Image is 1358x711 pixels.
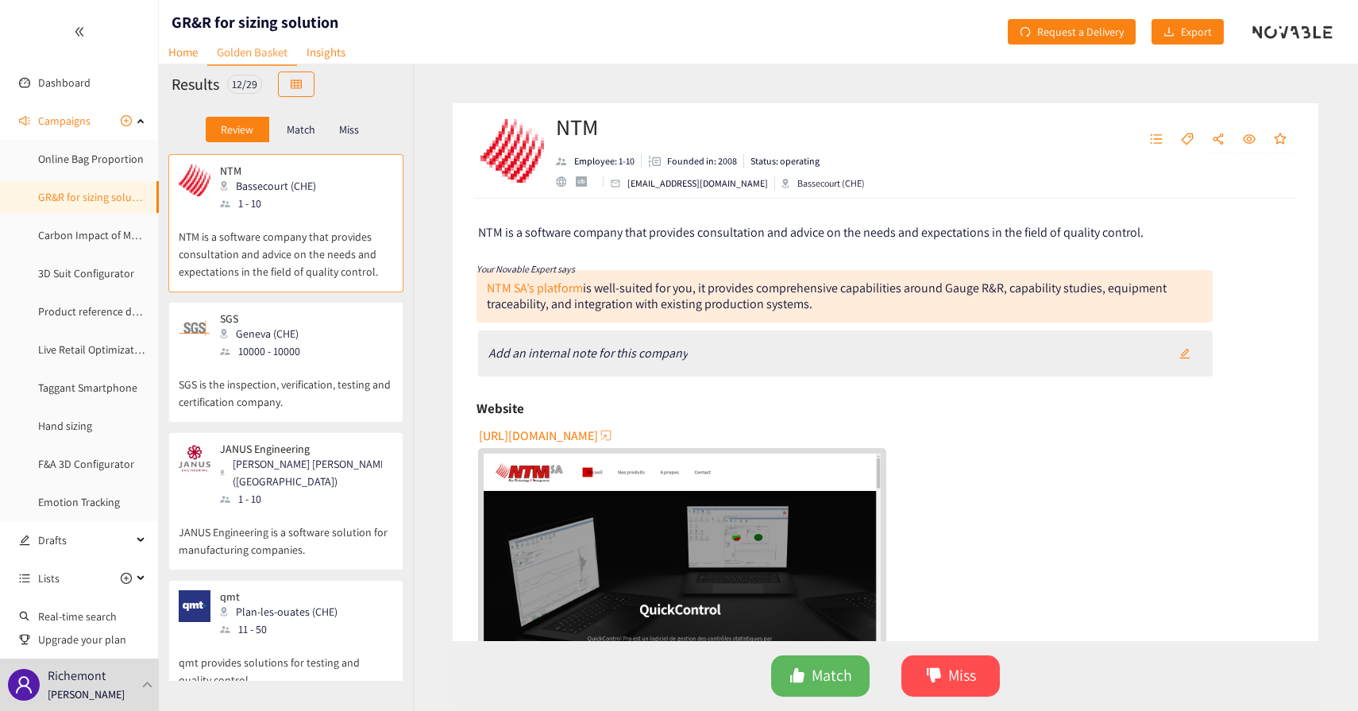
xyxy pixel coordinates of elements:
iframe: Chat Widget [1279,635,1358,711]
span: redo [1020,26,1031,39]
h2: Results [172,73,219,95]
img: Snapshot of the company's website [179,442,210,474]
a: Hand sizing [38,419,92,433]
a: GR&R for sizing solution [38,190,151,204]
img: Snapshot of the company's website [179,164,210,196]
a: Home [159,40,207,64]
span: plus-circle [121,115,132,126]
span: trophy [19,634,30,645]
a: Taggant Smartphone [38,381,137,395]
p: Miss [339,123,359,136]
button: tag [1173,127,1202,153]
a: Real-time search [38,609,117,624]
a: Dashboard [38,75,91,90]
button: dislikeMiss [901,655,1000,697]
a: Carbon Impact of Media Campaigns [38,228,206,242]
span: edit [1179,348,1190,361]
span: sound [19,115,30,126]
a: crunchbase [576,176,596,187]
a: Live Retail Optimization [38,342,149,357]
span: download [1163,26,1175,39]
div: 10000 - 10000 [220,342,310,360]
a: Insights [297,40,355,64]
div: 1 - 10 [220,490,392,508]
span: user [14,675,33,694]
span: Export [1181,23,1212,41]
a: website [484,454,881,677]
span: Match [812,663,852,688]
h2: NTM [556,111,865,143]
button: table [278,71,314,97]
button: downloadExport [1152,19,1224,44]
button: star [1266,127,1294,153]
div: Bassecourt (CHE) [220,177,326,195]
span: tag [1181,133,1194,147]
div: 12 / 29 [227,75,262,94]
p: qmt [220,590,338,603]
span: Upgrade your plan [38,624,146,655]
span: eye [1243,133,1256,147]
p: [PERSON_NAME] [48,686,125,703]
a: F&A 3D Configurator [38,457,134,471]
a: Golden Basket [207,40,297,66]
a: website [556,176,576,187]
div: [PERSON_NAME] [PERSON_NAME] ([GEOGRAPHIC_DATA]) [220,455,392,490]
span: unordered-list [1150,133,1163,147]
p: NTM is a software company that provides consultation and advice on the needs and expectations in ... [179,212,393,280]
div: Geneva (CHE) [220,325,310,342]
i: Add an internal note for this company [488,345,688,361]
p: [EMAIL_ADDRESS][DOMAIN_NAME] [627,176,768,191]
p: JANUS Engineering is a software solution for manufacturing companies. [179,508,393,558]
span: [URL][DOMAIN_NAME] [479,426,598,446]
span: NTM is a software company that provides consultation and advice on the needs and expectations in ... [478,224,1144,241]
a: Emotion Tracking [38,495,120,509]
span: Lists [38,562,60,594]
li: Founded in year [642,154,744,168]
span: share-alt [1212,133,1225,147]
img: Snapshot of the company's website [179,590,210,622]
a: Online Bag Proportion [38,152,144,166]
h6: Website [476,396,524,420]
span: plus-circle [121,573,132,584]
div: 11 - 50 [220,620,347,638]
p: SGS [220,312,300,325]
span: Campaigns [38,105,91,137]
span: star [1274,133,1287,147]
span: Miss [948,663,976,688]
div: 1 - 10 [220,195,326,212]
p: Employee: 1-10 [574,154,635,168]
p: Richemont [48,666,106,686]
button: share-alt [1204,127,1233,153]
div: Widget de chat [1279,635,1358,711]
p: qmt provides solutions for testing and quality control. [179,638,393,689]
div: Bassecourt (CHE) [781,176,865,191]
span: table [291,79,302,91]
li: Employees [556,154,642,168]
button: likeMatch [771,655,870,697]
a: NTM SA’s platform [487,280,583,296]
p: Status: operating [750,154,820,168]
img: Company Logo [480,119,544,183]
li: Status [744,154,820,168]
p: SGS is the inspection, verification, testing and certification company. [179,360,393,411]
div: is well-suited for you, it provides comprehensive capabilities around Gauge R&R, capability studi... [487,280,1167,312]
img: Snapshot of the Company's website [484,454,881,677]
p: JANUS Engineering [220,442,382,455]
button: redoRequest a Delivery [1008,19,1136,44]
button: [URL][DOMAIN_NAME] [479,423,614,448]
i: Your Novable Expert says [476,263,575,275]
button: eye [1235,127,1263,153]
span: like [789,667,805,686]
h1: GR&R for sizing solution [172,11,338,33]
p: Founded in: 2008 [667,154,737,168]
span: double-left [74,26,85,37]
button: edit [1167,341,1202,366]
a: 3D Suit Configurator [38,266,134,280]
span: edit [19,535,30,546]
span: dislike [926,667,942,686]
button: unordered-list [1142,127,1171,153]
div: Plan-les-ouates (CHE) [220,603,347,620]
span: Request a Delivery [1037,23,1124,41]
p: Review [221,123,253,136]
p: NTM [220,164,316,177]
